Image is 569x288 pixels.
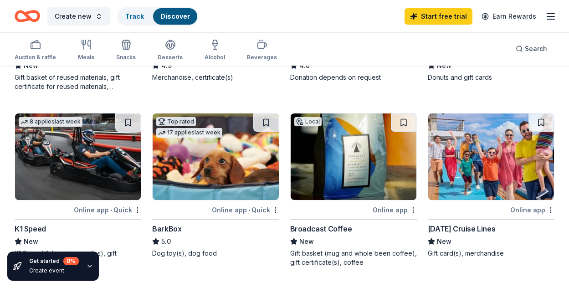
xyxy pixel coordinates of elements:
div: Gift card(s), merchandise [428,249,554,258]
a: Home [15,5,40,27]
button: Beverages [247,36,277,66]
button: Search [508,40,554,58]
a: Track [125,12,144,20]
a: Start free trial [405,8,472,25]
div: Desserts [158,54,183,61]
img: Image for K1 Speed [15,113,141,200]
div: 0 % [63,257,79,265]
button: Create new [47,7,110,26]
span: New [437,60,451,71]
a: Image for BarkBoxTop rated17 applieslast weekOnline app•QuickBarkBox5.0Dog toy(s), dog food [152,113,279,258]
div: Donuts and gift cards [428,73,554,82]
span: Create new [55,11,92,22]
button: Auction & raffle [15,36,56,66]
span: Search [525,43,547,54]
div: Top rated [156,117,196,126]
span: • [110,206,112,214]
div: Local [294,117,322,126]
div: Donation depends on request [290,73,417,82]
img: Image for BarkBox [153,113,278,200]
button: Meals [78,36,94,66]
div: Create event [29,267,79,274]
div: Beverages [247,54,277,61]
div: Gift basket (mug and whole been coffee), gift certificate(s), coffee [290,249,417,267]
div: Meals [78,54,94,61]
a: Discover [160,12,190,20]
a: Image for Carnival Cruise LinesOnline app[DATE] Cruise LinesNewGift card(s), merchandise [428,113,554,258]
div: Online app [373,204,417,216]
span: New [24,60,38,71]
div: Dog toy(s), dog food [152,249,279,258]
img: Image for Broadcast Coffee [291,113,416,200]
div: 17 applies last week [156,128,222,138]
span: New [299,236,314,247]
div: 8 applies last week [19,117,82,127]
div: K1 Speed [15,223,46,234]
a: Image for K1 Speed8 applieslast weekOnline app•QuickK1 SpeedNewK1 Speed Admission pass(es), gift ... [15,113,141,267]
button: Desserts [158,36,183,66]
a: Image for Broadcast CoffeeLocalOnline appBroadcast CoffeeNewGift basket (mug and whole been coffe... [290,113,417,267]
div: [DATE] Cruise Lines [428,223,495,234]
span: 5.0 [161,236,171,247]
span: • [248,206,250,214]
div: Snacks [116,54,136,61]
a: Earn Rewards [476,8,542,25]
button: Snacks [116,36,136,66]
div: BarkBox [152,223,181,234]
div: Broadcast Coffee [290,223,352,234]
div: Online app [510,204,554,216]
span: New [437,236,451,247]
button: Alcohol [205,36,225,66]
span: New [24,236,38,247]
div: Get started [29,257,79,265]
div: Alcohol [205,54,225,61]
span: 4.8 [299,60,310,71]
div: Online app Quick [74,204,141,216]
button: TrackDiscover [117,7,198,26]
span: 4.9 [161,60,172,71]
div: Merchandise, certificate(s) [152,73,279,82]
div: Online app Quick [212,204,279,216]
div: Gift basket of reused materials, gift certificate for reused materials, combination of gift baske... [15,73,141,91]
img: Image for Carnival Cruise Lines [428,113,554,200]
div: Auction & raffle [15,54,56,61]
